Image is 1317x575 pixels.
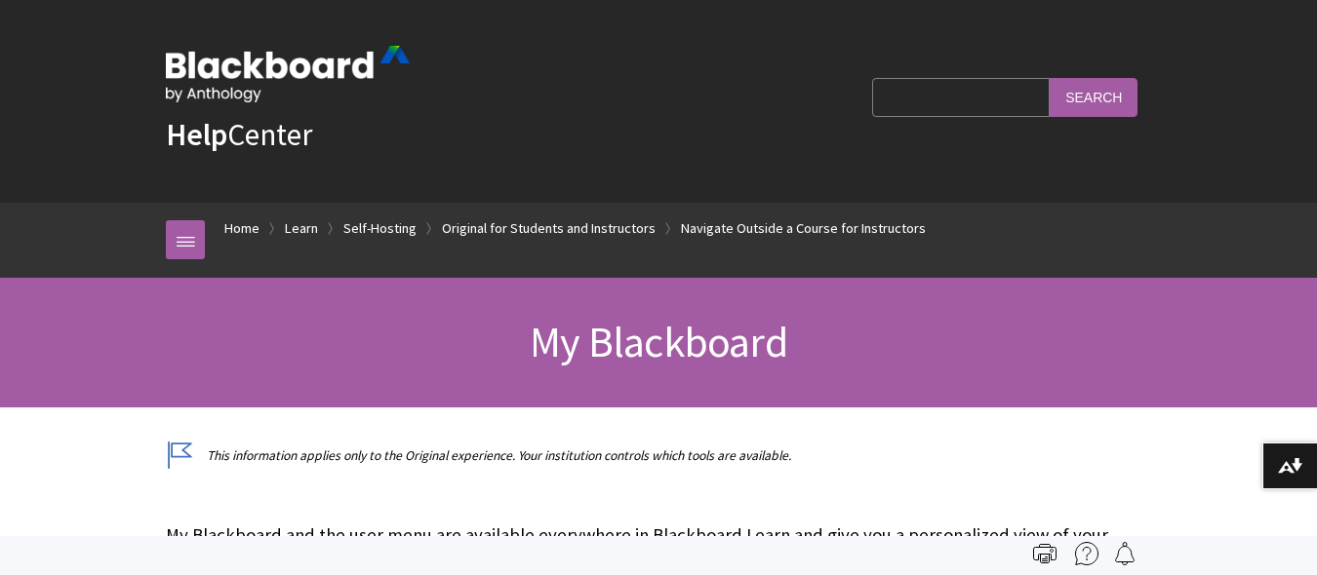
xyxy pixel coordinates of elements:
[166,115,312,154] a: HelpCenter
[1113,542,1137,565] img: Follow this page
[681,216,926,241] a: Navigate Outside a Course for Instructors
[285,216,318,241] a: Learn
[166,522,1151,573] p: My Blackboard and the user menu are available everywhere in Blackboard Learn and give you a perso...
[1033,542,1057,565] img: Print
[1050,78,1137,116] input: Search
[224,216,259,241] a: Home
[1075,542,1098,565] img: More help
[166,46,410,102] img: Blackboard by Anthology
[166,446,1151,465] p: This information applies only to the Original experience. Your institution controls which tools a...
[442,216,656,241] a: Original for Students and Instructors
[166,115,227,154] strong: Help
[343,216,417,241] a: Self-Hosting
[530,315,787,368] span: My Blackboard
